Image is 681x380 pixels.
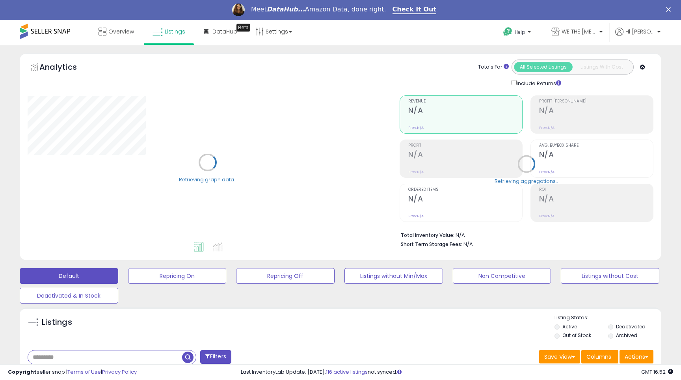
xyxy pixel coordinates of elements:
[147,20,191,43] a: Listings
[393,6,437,14] a: Check It Out
[539,350,580,363] button: Save View
[514,62,573,72] button: All Selected Listings
[236,24,250,32] div: Tooltip anchor
[20,268,118,284] button: Default
[495,177,558,184] div: Retrieving aggregations..
[8,369,137,376] div: seller snap | |
[251,6,386,13] div: Meet Amazon Data, done right.
[250,20,298,43] a: Settings
[236,268,335,284] button: Repricing Off
[39,61,92,75] h5: Analytics
[666,7,674,12] div: Close
[641,368,673,376] span: 2025-09-17 16:52 GMT
[67,368,101,376] a: Terms of Use
[615,28,661,45] a: Hi [PERSON_NAME]
[545,20,608,45] a: WE THE [MEDICAL_DATA]
[20,288,118,304] button: Deactivated & In Stock
[581,350,618,363] button: Columns
[93,20,140,43] a: Overview
[102,368,137,376] a: Privacy Policy
[506,78,571,88] div: Include Returns
[586,353,611,361] span: Columns
[572,62,631,72] button: Listings With Cost
[478,63,509,71] div: Totals For
[326,368,368,376] a: 116 active listings
[267,6,305,13] i: DataHub...
[453,268,551,284] button: Non Competitive
[562,323,577,330] label: Active
[108,28,134,35] span: Overview
[241,369,673,376] div: Last InventoryLab Update: [DATE], not synced.
[515,29,525,35] span: Help
[232,4,245,16] img: Profile image for Georgie
[616,332,637,339] label: Archived
[497,21,539,45] a: Help
[561,268,659,284] button: Listings without Cost
[128,268,227,284] button: Repricing On
[8,368,37,376] strong: Copyright
[616,323,646,330] label: Deactivated
[165,28,185,35] span: Listings
[198,20,243,43] a: DataHub
[554,314,661,322] p: Listing States:
[562,28,597,35] span: WE THE [MEDICAL_DATA]
[344,268,443,284] button: Listings without Min/Max
[562,332,591,339] label: Out of Stock
[620,350,653,363] button: Actions
[42,317,72,328] h5: Listings
[200,350,231,364] button: Filters
[179,176,236,183] div: Retrieving graph data..
[625,28,655,35] span: Hi [PERSON_NAME]
[503,27,513,37] i: Get Help
[212,28,237,35] span: DataHub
